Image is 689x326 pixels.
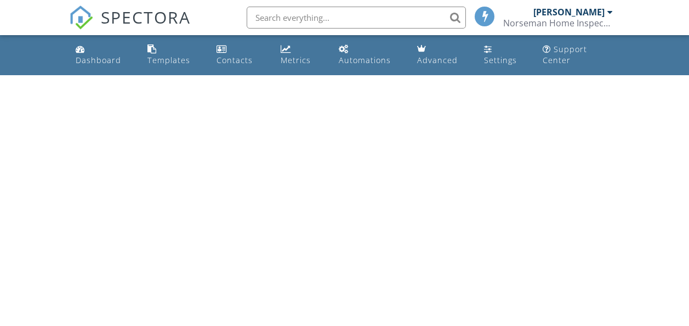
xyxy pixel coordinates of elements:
[339,55,391,65] div: Automations
[334,40,404,71] a: Automations (Basic)
[217,55,253,65] div: Contacts
[480,40,529,71] a: Settings
[147,55,190,65] div: Templates
[76,55,121,65] div: Dashboard
[69,5,93,30] img: The Best Home Inspection Software - Spectora
[417,55,458,65] div: Advanced
[69,15,191,38] a: SPECTORA
[503,18,613,29] div: Norseman Home Inspections LLC
[276,40,326,71] a: Metrics
[543,44,587,65] div: Support Center
[413,40,470,71] a: Advanced
[533,7,605,18] div: [PERSON_NAME]
[101,5,191,29] span: SPECTORA
[281,55,311,65] div: Metrics
[212,40,267,71] a: Contacts
[143,40,203,71] a: Templates
[484,55,517,65] div: Settings
[71,40,134,71] a: Dashboard
[247,7,466,29] input: Search everything...
[538,40,618,71] a: Support Center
